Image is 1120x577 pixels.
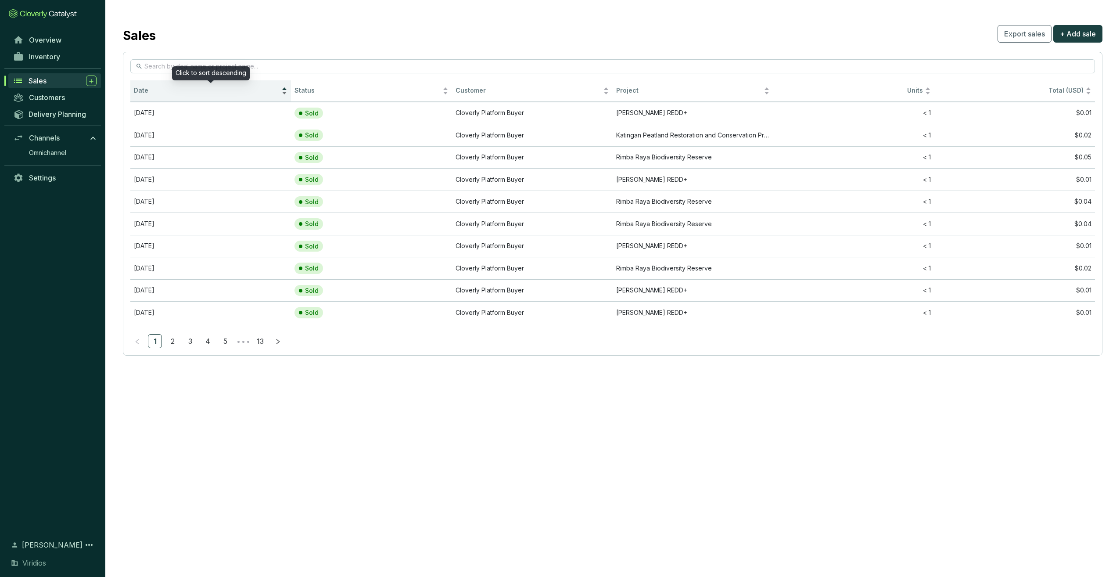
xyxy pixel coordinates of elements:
a: Settings [9,170,101,185]
td: Dec 16 2023 [130,257,291,279]
span: Total (USD) [1048,87,1084,94]
span: Export sales [1004,29,1045,39]
td: Mai Ndombe REDD+ [613,301,773,324]
th: Project [613,80,773,102]
td: < 1 [773,301,934,324]
td: $0.01 [934,279,1095,302]
a: Overview [9,32,101,47]
a: 5 [219,335,232,348]
td: Cloverly Platform Buyer [452,301,613,324]
a: 3 [183,335,197,348]
td: $0.02 [934,124,1095,146]
p: Sold [305,154,319,162]
p: Sold [305,242,319,250]
li: Previous Page [130,334,144,348]
td: Katingan Peatland Restoration and Conservation Project [613,124,773,146]
li: 13 [253,334,267,348]
p: Sold [305,220,319,228]
td: < 1 [773,279,934,302]
li: Next Page [271,334,285,348]
span: Status [294,87,440,95]
span: Omnichannel [29,148,66,157]
td: Mai Ndombe REDD+ [613,235,773,257]
td: < 1 [773,102,934,124]
button: Export sales [998,25,1052,43]
td: < 1 [773,257,934,279]
span: + Add sale [1060,29,1096,39]
td: Mai Ndombe REDD+ [613,168,773,191]
a: 1 [148,335,162,348]
td: Rimba Raya Biodiversity Reserve [613,257,773,279]
td: Cloverly Platform Buyer [452,213,613,235]
td: < 1 [773,191,934,213]
td: $0.02 [934,257,1095,279]
td: $0.04 [934,213,1095,235]
p: Sold [305,131,319,139]
p: Sold [305,109,319,117]
span: left [134,339,140,345]
span: Channels [29,133,60,142]
p: Sold [305,309,319,317]
li: 5 [218,334,232,348]
td: < 1 [773,168,934,191]
button: + Add sale [1053,25,1102,43]
td: Dec 13 2023 [130,146,291,169]
td: Dec 14 2023 [130,168,291,191]
a: Sales [8,73,101,88]
a: Omnichannel [25,146,101,159]
td: Dec 15 2023 [130,235,291,257]
td: $0.01 [934,235,1095,257]
td: $0.01 [934,301,1095,324]
span: [PERSON_NAME] [22,540,83,550]
td: Cloverly Platform Buyer [452,191,613,213]
a: Channels [9,130,101,145]
span: right [275,339,281,345]
span: Project [616,87,762,95]
p: Sold [305,198,319,206]
td: Mai Ndombe REDD+ [613,279,773,302]
th: Units [773,80,934,102]
span: Units [777,87,923,95]
span: Customer [456,87,601,95]
td: Cloverly Platform Buyer [452,168,613,191]
span: Customers [29,93,65,102]
li: Next 5 Pages [236,334,250,348]
td: Dec 13 2023 [130,124,291,146]
td: Dec 16 2023 [130,279,291,302]
a: Inventory [9,49,101,64]
td: < 1 [773,124,934,146]
td: Dec 17 2023 [130,301,291,324]
p: Sold [305,287,319,295]
td: Dec 15 2023 [130,213,291,235]
span: Date [134,87,280,95]
a: Delivery Planning [9,107,101,121]
td: $0.05 [934,146,1095,169]
td: < 1 [773,213,934,235]
a: 2 [166,335,179,348]
td: Cloverly Platform Buyer [452,146,613,169]
a: Customers [9,90,101,105]
td: < 1 [773,146,934,169]
td: Rimba Raya Biodiversity Reserve [613,146,773,169]
input: Search by deal name or project name... [144,61,1082,71]
td: $0.01 [934,168,1095,191]
td: Mai Ndombe REDD+ [613,102,773,124]
a: 13 [254,335,267,348]
td: Rimba Raya Biodiversity Reserve [613,213,773,235]
p: Sold [305,264,319,272]
td: $0.01 [934,102,1095,124]
td: Dec 13 2023 [130,102,291,124]
th: Date [130,80,291,102]
th: Status [291,80,452,102]
span: Sales [29,76,47,85]
p: Sold [305,176,319,184]
h2: Sales [123,26,156,45]
span: ••• [236,334,250,348]
span: Overview [29,36,61,44]
li: 1 [148,334,162,348]
li: 2 [165,334,179,348]
td: Dec 14 2023 [130,191,291,213]
td: Cloverly Platform Buyer [452,102,613,124]
button: left [130,334,144,348]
